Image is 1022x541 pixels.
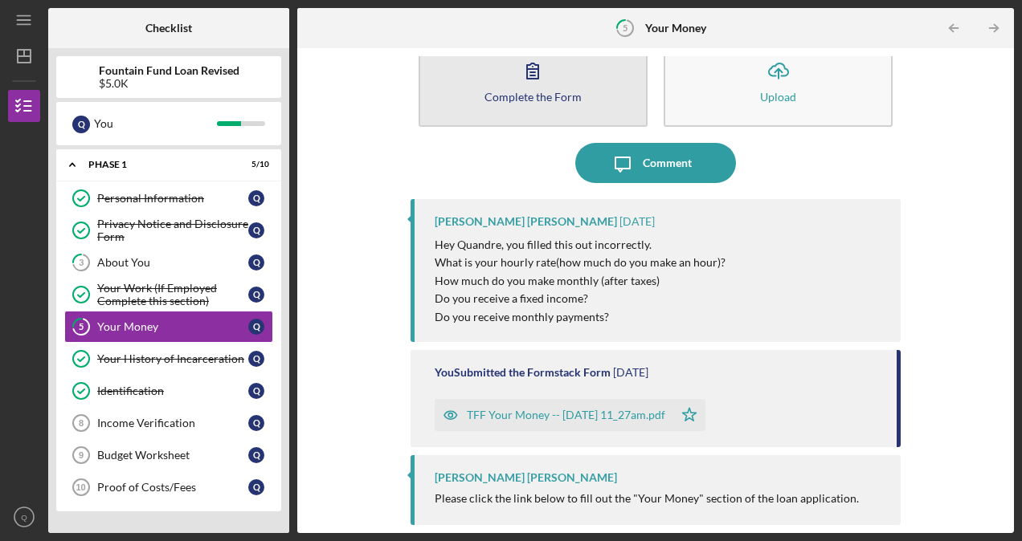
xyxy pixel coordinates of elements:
[248,415,264,431] div: Q
[94,110,217,137] div: You
[435,492,859,505] div: Please click the link below to fill out the "Your Money" section of the loan application.
[145,22,192,35] b: Checklist
[8,501,40,533] button: Q
[435,471,617,484] div: [PERSON_NAME] [PERSON_NAME]
[97,256,248,269] div: About You
[79,258,84,268] tspan: 3
[248,190,264,206] div: Q
[435,399,705,431] button: TFF Your Money -- [DATE] 11_27am.pdf
[467,409,665,421] div: TFF Your Money -- [DATE] 11_27am.pdf
[484,91,582,103] div: Complete the Form
[88,160,229,169] div: Phase 1
[79,322,84,332] tspan: 5
[64,311,273,343] a: 5Your MoneyQ
[435,290,726,307] p: Do you receive a fixed income?
[97,417,248,429] div: Income Verification
[248,479,264,495] div: Q
[248,287,264,303] div: Q
[64,182,273,214] a: Personal InformationQ
[99,77,239,90] div: $5.0K
[435,254,726,271] p: What is your hourly rate(how much do you make an hour)?
[435,366,611,379] div: You Submitted the Formstack Form
[760,91,796,103] div: Upload
[21,513,27,522] text: Q
[435,272,726,290] p: How much do you make monthly (after taxes)
[99,64,239,77] b: Fountain Fund Loan Revised
[575,143,736,183] button: Comment
[97,481,248,494] div: Proof of Costs/Fees
[619,215,655,228] time: 2025-08-20 12:15
[240,160,269,169] div: 5 / 10
[248,447,264,463] div: Q
[64,246,273,279] a: 3About YouQ
[64,343,273,375] a: Your History of IncarcerationQ
[97,384,248,397] div: Identification
[97,218,248,243] div: Privacy Notice and Disclosure Form
[79,450,84,460] tspan: 9
[435,236,726,254] p: Hey Quandre, you filled this out incorrectly.
[97,192,248,205] div: Personal Information
[97,352,248,365] div: Your History of Incarceration
[64,214,273,246] a: Privacy Notice and Disclosure FormQ
[79,418,84,428] tspan: 8
[664,35,893,127] button: Upload
[435,215,617,228] div: [PERSON_NAME] [PERSON_NAME]
[64,407,273,439] a: 8Income VerificationQ
[64,279,273,311] a: Your Work (If Employed Complete this section)Q
[643,143,692,183] div: Comment
[64,471,273,503] a: 10Proof of Costs/FeesQ
[76,482,85,492] tspan: 10
[435,308,726,326] p: Do you receive monthly payments?
[248,254,264,270] div: Q
[64,439,273,471] a: 9Budget WorksheetQ
[97,282,248,307] div: Your Work (If Employed Complete this section)
[248,351,264,367] div: Q
[248,222,264,238] div: Q
[613,366,648,379] time: 2025-08-17 15:27
[72,116,90,133] div: Q
[97,449,248,462] div: Budget Worksheet
[248,319,264,335] div: Q
[64,375,273,407] a: IdentificationQ
[623,22,628,33] tspan: 5
[248,383,264,399] div: Q
[97,320,248,333] div: Your Money
[419,35,648,127] button: Complete the Form
[645,22,706,35] b: Your Money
